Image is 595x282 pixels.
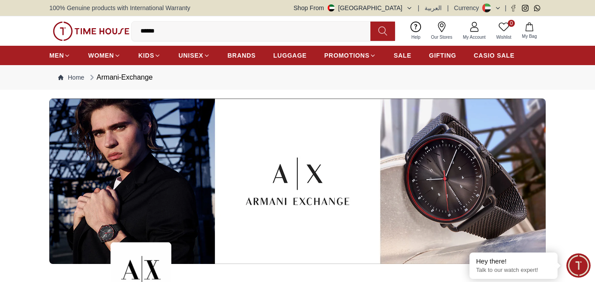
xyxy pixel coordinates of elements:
a: Home [58,73,84,82]
span: 100% Genuine products with International Warranty [49,4,190,12]
span: My Bag [518,33,540,40]
a: LUGGAGE [273,48,307,63]
div: Chat Widget [566,253,591,278]
span: Wishlist [493,34,515,40]
a: Whatsapp [534,5,540,11]
p: Talk to our watch expert! [476,267,551,274]
span: Our Stores [428,34,456,40]
span: 0 [508,20,515,27]
div: Hey there! [476,257,551,266]
a: Our Stores [426,20,458,42]
span: Help [408,34,424,40]
a: 0Wishlist [491,20,517,42]
img: ... [53,22,129,41]
span: CASIO SALE [474,51,515,60]
a: CASIO SALE [474,48,515,63]
a: UNISEX [178,48,210,63]
a: MEN [49,48,70,63]
span: SALE [394,51,411,60]
a: KIDS [138,48,161,63]
button: Shop From[GEOGRAPHIC_DATA] [294,4,413,12]
a: PROMOTIONS [324,48,376,63]
button: العربية [425,4,442,12]
span: GIFTING [429,51,456,60]
nav: Breadcrumb [49,65,546,90]
span: KIDS [138,51,154,60]
div: Currency [454,4,483,12]
button: My Bag [517,21,542,41]
a: WOMEN [88,48,121,63]
span: MEN [49,51,64,60]
span: BRANDS [228,51,256,60]
span: UNISEX [178,51,203,60]
span: LUGGAGE [273,51,307,60]
a: SALE [394,48,411,63]
span: | [418,4,420,12]
a: Facebook [510,5,517,11]
span: My Account [459,34,489,40]
span: WOMEN [88,51,114,60]
span: | [505,4,506,12]
img: ... [49,99,546,264]
a: Instagram [522,5,528,11]
div: Armani-Exchange [88,72,152,83]
a: GIFTING [429,48,456,63]
span: PROMOTIONS [324,51,370,60]
img: United Arab Emirates [328,4,335,11]
a: Help [406,20,426,42]
a: BRANDS [228,48,256,63]
span: | [447,4,449,12]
